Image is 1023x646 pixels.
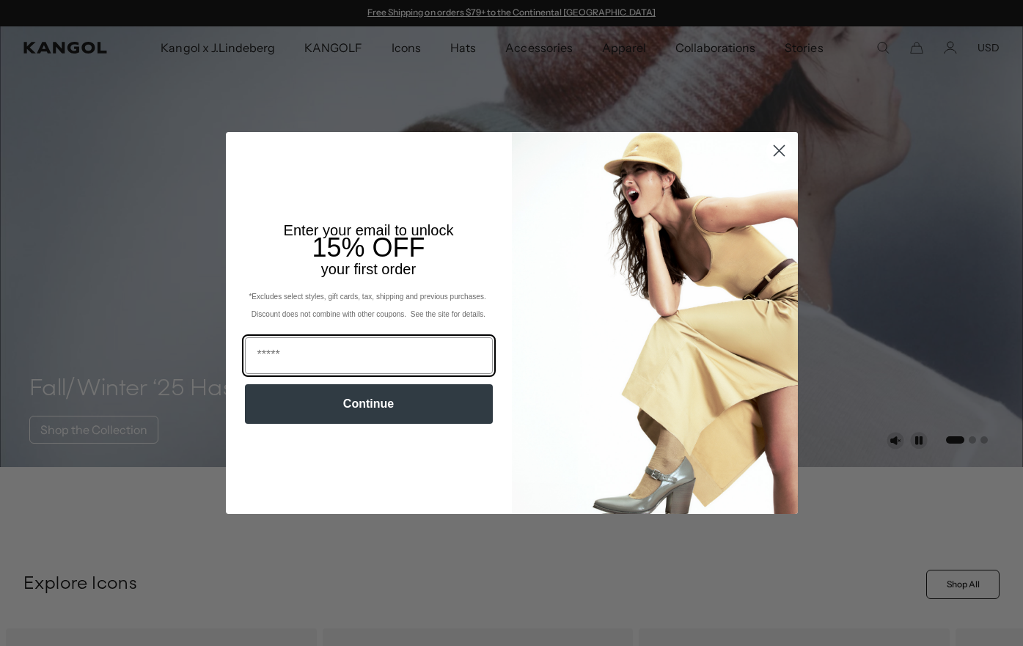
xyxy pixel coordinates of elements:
[245,384,493,424] button: Continue
[245,337,493,374] input: Email
[284,222,454,238] span: Enter your email to unlock
[512,132,798,513] img: 93be19ad-e773-4382-80b9-c9d740c9197f.jpeg
[312,232,425,263] span: 15% OFF
[766,138,792,164] button: Close dialog
[249,293,488,318] span: *Excludes select styles, gift cards, tax, shipping and previous purchases. Discount does not comb...
[321,261,416,277] span: your first order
